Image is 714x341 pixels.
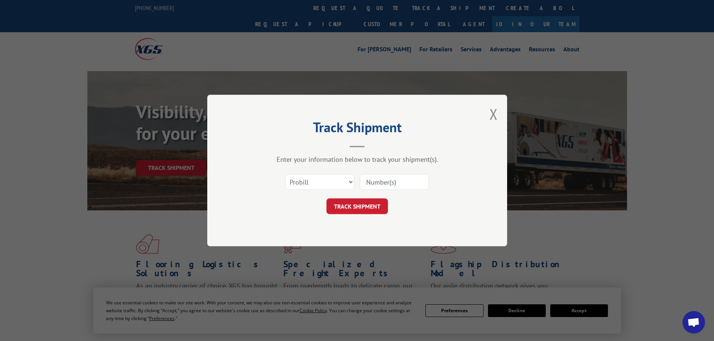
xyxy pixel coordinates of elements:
div: Enter your information below to track your shipment(s). [245,155,470,164]
div: Open chat [683,311,705,334]
h2: Track Shipment [245,122,470,136]
input: Number(s) [360,174,429,190]
button: Close modal [489,104,498,124]
button: TRACK SHIPMENT [326,198,388,214]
